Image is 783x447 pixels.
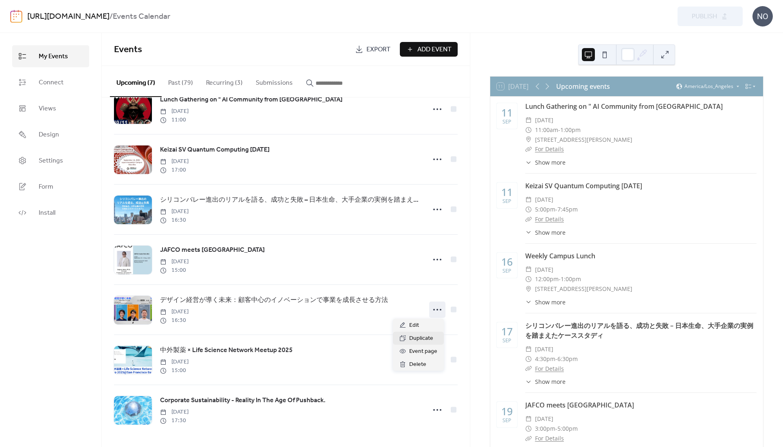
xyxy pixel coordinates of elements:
span: 5:00pm [535,205,555,214]
span: Delete [409,360,426,370]
span: 12:00pm [535,274,559,284]
a: シリコンバレー進出のリアルを語る、成功と失敗 – 日本生命、大手企業の実例を踏まえたケーススタディ [160,195,421,205]
button: ​Show more [525,228,566,237]
button: Past (79) [162,66,200,96]
a: Settings [12,150,89,172]
span: [DATE] [160,408,189,416]
span: Connect [39,78,64,88]
div: ​ [525,377,532,386]
div: Sep [502,418,511,423]
span: [DATE] [160,258,189,266]
span: Event page [409,347,437,357]
span: 4:30pm [535,354,555,364]
div: ​ [525,158,532,167]
span: - [555,424,557,434]
span: - [559,274,561,284]
span: Show more [535,228,566,237]
span: 17:00 [160,166,189,174]
div: ​ [525,228,532,237]
div: NO [752,6,773,26]
span: Events [114,41,142,59]
span: 7:45pm [557,205,578,214]
div: ​ [525,424,532,434]
span: Settings [39,156,63,166]
span: [DATE] [535,195,553,205]
div: ​ [525,274,532,284]
div: Weekly Campus Lunch [525,251,757,261]
div: Sep [502,199,511,204]
a: Keizai SV Quantum Computing [DATE] [525,181,642,190]
span: [DATE] [160,157,189,166]
img: logo [10,10,22,23]
span: Form [39,182,53,192]
div: 11 [501,187,513,197]
div: ​ [525,354,532,364]
span: 11:00am [535,125,558,135]
a: JAFCO meets [GEOGRAPHIC_DATA] [160,245,265,255]
span: 1:00pm [561,274,581,284]
a: Lunch Gathering on " AI Community from [GEOGRAPHIC_DATA] [160,95,342,105]
div: ​ [525,265,532,275]
div: ​ [525,434,532,443]
span: Show more [535,298,566,306]
div: 11 [501,108,513,118]
span: America/Los_Angeles [684,84,733,89]
button: Submissions [249,66,299,96]
a: For Details [535,145,564,153]
span: [DATE] [160,308,189,316]
div: ​ [525,135,532,145]
span: 16:30 [160,216,189,225]
a: [URL][DOMAIN_NAME] [27,9,110,24]
button: ​Show more [525,158,566,167]
a: For Details [535,215,564,223]
span: [DATE] [160,107,189,116]
a: My Events [12,45,89,67]
span: Show more [535,377,566,386]
span: Edit [409,321,419,330]
span: Install [39,208,55,218]
div: Sep [502,269,511,274]
div: ​ [525,144,532,154]
div: ​ [525,414,532,424]
button: ​Show more [525,377,566,386]
span: Duplicate [409,334,433,344]
span: 17:30 [160,416,189,425]
span: Design [39,130,59,140]
b: / [110,9,113,24]
span: - [555,205,557,214]
span: [DATE] [160,207,189,216]
span: My Events [39,52,68,62]
span: - [555,354,557,364]
a: Views [12,97,89,119]
span: - [558,125,560,135]
div: ​ [525,364,532,374]
span: 15:00 [160,266,189,275]
span: Export [366,45,390,55]
div: ​ [525,115,532,125]
div: Upcoming events [556,81,610,91]
div: ​ [525,125,532,135]
button: Recurring (3) [200,66,249,96]
a: Design [12,123,89,145]
span: Add Event [417,45,452,55]
div: 17 [501,326,513,337]
span: 16:30 [160,316,189,325]
a: For Details [535,434,564,442]
button: Upcoming (7) [110,66,162,97]
a: JAFCO meets [GEOGRAPHIC_DATA] [525,401,634,410]
div: 19 [501,406,513,416]
span: [DATE] [535,115,553,125]
a: Connect [12,71,89,93]
span: Show more [535,158,566,167]
span: 6:30pm [557,354,578,364]
span: 3:00pm [535,424,555,434]
div: ​ [525,344,532,354]
div: Sep [502,338,511,344]
a: Install [12,202,89,224]
span: [DATE] [160,358,189,366]
span: 中外製薬 × Life Science Network Meetup 2025 [160,346,293,355]
button: Add Event [400,42,458,57]
a: Keizai SV Quantum Computing [DATE] [160,145,270,155]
